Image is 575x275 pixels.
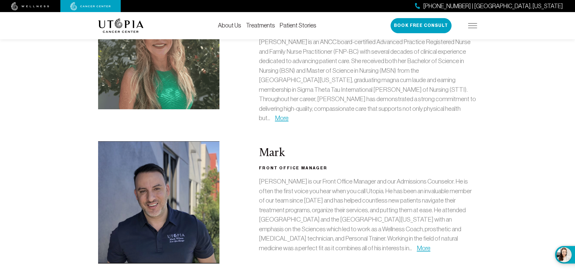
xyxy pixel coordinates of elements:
button: Book Free Consult [391,18,452,33]
img: logo [98,18,144,33]
a: More [417,245,430,251]
img: wellness [11,2,49,11]
img: Mark [98,141,220,264]
a: [PHONE_NUMBER] | [GEOGRAPHIC_DATA], [US_STATE] [415,2,563,11]
p: [PERSON_NAME] is an ANCC board-certified Advanced Practice Registered Nurse and Family Nurse Prac... [259,37,477,123]
h2: Mark [259,147,477,160]
img: cancer center [70,2,111,11]
a: About Us [218,22,241,29]
img: icon-hamburger [468,23,477,28]
a: Patient Stories [280,22,316,29]
span: [PHONE_NUMBER] | [GEOGRAPHIC_DATA], [US_STATE] [423,2,563,11]
a: More [275,114,289,121]
h3: Front Office Manager [259,165,477,172]
p: [PERSON_NAME] is our Front Office Manager and our Admissions Counselor. He is often the first voi... [259,177,477,253]
a: Treatments [246,22,275,29]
